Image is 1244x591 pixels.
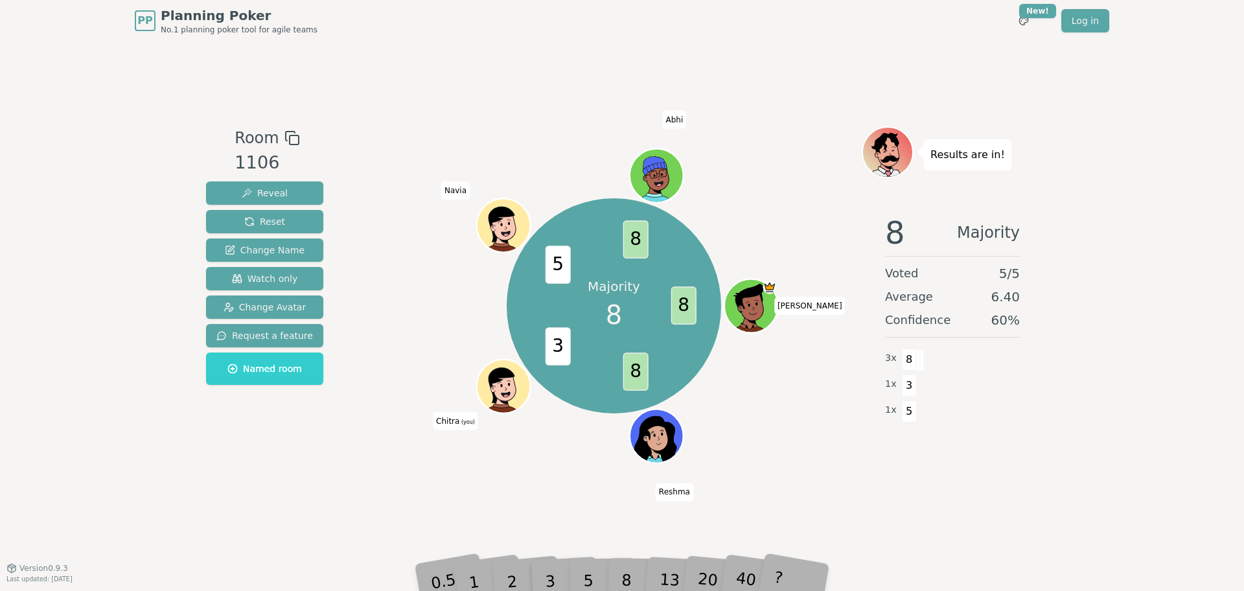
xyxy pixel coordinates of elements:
[999,264,1020,283] span: 5 / 5
[885,217,905,248] span: 8
[242,187,288,200] span: Reveal
[763,281,776,294] span: Matt is the host
[216,329,313,342] span: Request a feature
[885,288,933,306] span: Average
[433,411,478,430] span: Click to change your name
[656,483,693,501] span: Click to change your name
[232,272,298,285] span: Watch only
[957,217,1020,248] span: Majority
[902,400,917,423] span: 5
[1061,9,1109,32] a: Log in
[206,295,323,319] button: Change Avatar
[224,301,306,314] span: Change Avatar
[135,6,317,35] a: PPPlanning PokerNo.1 planning poker tool for agile teams
[588,277,640,295] p: Majority
[1019,4,1056,18] div: New!
[478,361,529,411] button: Click to change your avatar
[671,287,696,325] span: 8
[991,311,1020,329] span: 60 %
[606,295,622,334] span: 8
[161,6,317,25] span: Planning Poker
[441,181,470,200] span: Click to change your name
[6,563,68,574] button: Version0.9.3
[1012,9,1035,32] button: New!
[206,267,323,290] button: Watch only
[774,297,846,315] span: Click to change your name
[206,238,323,262] button: Change Name
[885,264,919,283] span: Voted
[623,353,648,391] span: 8
[227,362,302,375] span: Named room
[663,110,687,128] span: Click to change your name
[902,349,917,371] span: 8
[623,220,648,259] span: 8
[885,377,897,391] span: 1 x
[902,375,917,397] span: 3
[885,403,897,417] span: 1 x
[206,353,323,385] button: Named room
[19,563,68,574] span: Version 0.9.3
[930,146,1005,164] p: Results are in!
[206,324,323,347] button: Request a feature
[235,150,299,176] div: 1106
[6,575,73,583] span: Last updated: [DATE]
[206,210,323,233] button: Reset
[244,215,285,228] span: Reset
[885,311,950,329] span: Confidence
[885,351,897,365] span: 3 x
[137,13,152,29] span: PP
[225,244,305,257] span: Change Name
[991,288,1020,306] span: 6.40
[235,126,279,150] span: Room
[545,246,570,284] span: 5
[545,328,570,366] span: 3
[206,181,323,205] button: Reveal
[459,419,475,424] span: (you)
[161,25,317,35] span: No.1 planning poker tool for agile teams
